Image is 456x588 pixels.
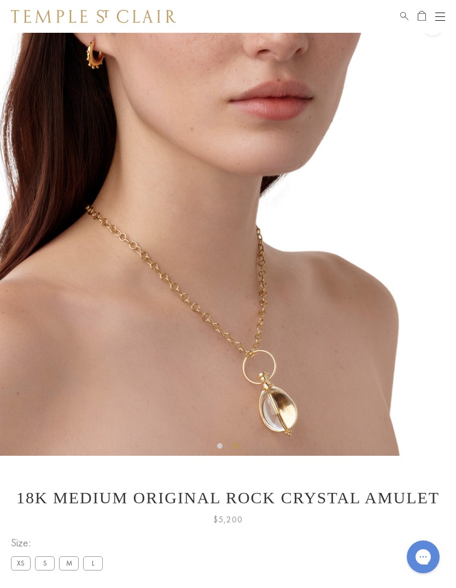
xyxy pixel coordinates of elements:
[11,534,107,552] span: Size:
[213,513,243,527] span: $5,200
[418,10,426,23] a: Open Shopping Bag
[11,556,31,570] label: XS
[435,10,445,23] button: Open navigation
[401,537,445,577] iframe: Gorgias live chat messenger
[83,556,103,570] label: L
[11,10,176,23] img: Temple St. Clair
[11,489,445,507] h1: 18K Medium Original Rock Crystal Amulet
[35,556,55,570] label: S
[400,10,408,23] a: Search
[59,556,79,570] label: M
